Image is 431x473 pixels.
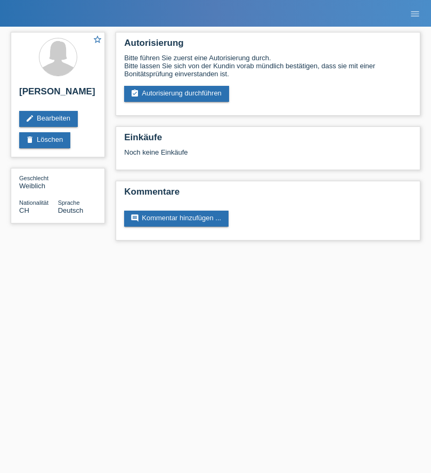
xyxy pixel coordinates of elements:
div: Noch keine Einkäufe [124,148,412,164]
a: editBearbeiten [19,111,78,127]
i: star_border [93,35,102,44]
a: assignment_turned_inAutorisierung durchführen [124,86,229,102]
span: Geschlecht [19,175,48,181]
a: commentKommentar hinzufügen ... [124,211,229,227]
i: menu [410,9,420,19]
div: Weiblich [19,174,58,190]
span: Nationalität [19,199,48,206]
i: assignment_turned_in [131,89,139,98]
h2: Kommentare [124,187,412,203]
span: Schweiz [19,206,29,214]
div: Bitte führen Sie zuerst eine Autorisierung durch. Bitte lassen Sie sich von der Kundin vorab münd... [124,54,412,78]
span: Deutsch [58,206,84,214]
h2: Autorisierung [124,38,412,54]
a: deleteLöschen [19,132,70,148]
h2: Einkäufe [124,132,412,148]
span: Sprache [58,199,80,206]
i: comment [131,214,139,222]
h2: [PERSON_NAME] [19,86,96,102]
a: star_border [93,35,102,46]
i: edit [26,114,34,123]
i: delete [26,135,34,144]
a: menu [404,10,426,17]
